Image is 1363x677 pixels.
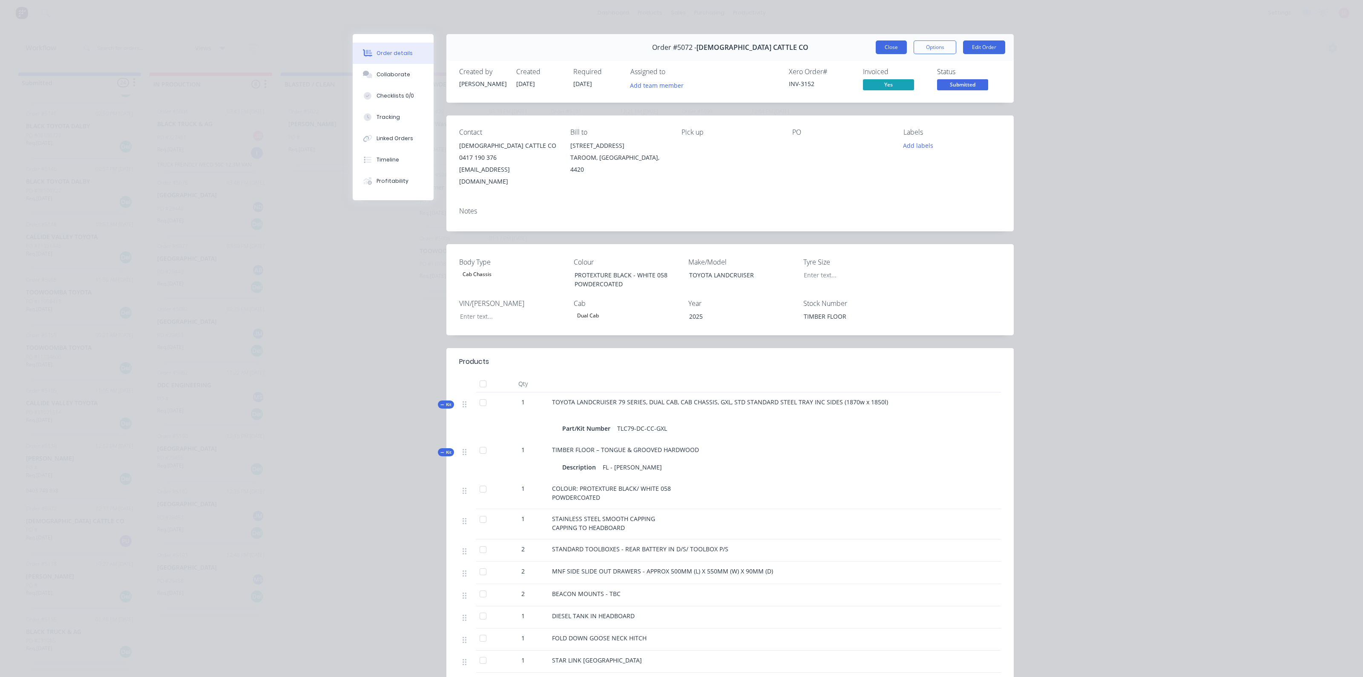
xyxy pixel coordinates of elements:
[552,515,655,532] span: STAINLESS STEEL SMOOTH CAPPING CAPPING TO HEADBOARD
[652,43,696,52] span: Order #5072 -
[459,68,506,76] div: Created by
[688,257,795,267] label: Make/Model
[440,449,451,455] span: Kit
[353,128,434,149] button: Linked Orders
[459,298,566,308] label: VIN/[PERSON_NAME]
[574,257,680,267] label: Colour
[459,257,566,267] label: Body Type
[626,79,688,91] button: Add team member
[521,589,525,598] span: 2
[353,43,434,64] button: Order details
[353,85,434,107] button: Checklists 0/0
[681,128,779,136] div: Pick up
[552,612,635,620] span: DIESEL TANK IN HEADBOARD
[570,128,668,136] div: Bill to
[552,656,642,664] span: STAR LINK [GEOGRAPHIC_DATA]
[552,590,621,598] span: BEACON MOUNTS - TBC
[682,310,789,323] div: 2025
[440,401,451,408] span: Kit
[570,140,668,176] div: [STREET_ADDRESS]TAROOM, [GEOGRAPHIC_DATA], 4420
[353,149,434,170] button: Timeline
[521,514,525,523] span: 1
[630,68,716,76] div: Assigned to
[696,43,808,52] span: [DEMOGRAPHIC_DATA] CATTLE CO
[789,79,853,88] div: INV-3152
[688,298,795,308] label: Year
[459,164,557,187] div: [EMAIL_ADDRESS][DOMAIN_NAME]
[459,269,495,280] div: Cab Chassis
[459,140,557,187] div: [DEMOGRAPHIC_DATA] CATTLE CO0417 190 376[EMAIL_ADDRESS][DOMAIN_NAME]
[521,611,525,620] span: 1
[521,484,525,493] span: 1
[574,310,602,321] div: Dual Cab
[630,79,688,91] button: Add team member
[863,79,914,90] span: Yes
[573,80,592,88] span: [DATE]
[521,656,525,665] span: 1
[876,40,907,54] button: Close
[899,140,938,151] button: Add labels
[614,422,670,435] div: TLC79-DC-CC-GXL
[353,107,434,128] button: Tracking
[903,128,1001,136] div: Labels
[789,68,853,76] div: Xero Order #
[599,461,665,473] div: FL - [PERSON_NAME]
[516,80,535,88] span: [DATE]
[570,140,668,152] div: [STREET_ADDRESS]
[353,64,434,85] button: Collaborate
[573,68,620,76] div: Required
[797,310,903,323] div: TIMBER FLOOR
[377,92,414,100] div: Checklists 0/0
[803,257,910,267] label: Tyre Size
[562,461,599,473] div: Description
[552,567,773,575] span: MNF SIDE SLIDE OUT DRAWERS - APPROX 500MM (L) X 550MM (W) X 90MM (D)
[377,156,399,164] div: Timeline
[459,152,557,164] div: 0417 190 376
[552,634,647,642] span: FOLD DOWN GOOSE NECK HITCH
[552,545,728,553] span: STANDARD TOOLBOXES - REAR BATTERY IN D/S/ TOOLBOX P/S
[863,68,927,76] div: Invoiced
[570,152,668,176] div: TAROOM, [GEOGRAPHIC_DATA], 4420
[497,375,549,392] div: Qty
[438,400,454,409] div: Kit
[937,79,988,90] span: Submitted
[459,128,557,136] div: Contact
[459,357,489,367] div: Products
[377,135,413,142] div: Linked Orders
[792,128,890,136] div: PO
[377,113,400,121] div: Tracking
[459,140,557,152] div: [DEMOGRAPHIC_DATA] CATTLE CO
[377,71,410,78] div: Collaborate
[803,298,910,308] label: Stock Number
[377,49,413,57] div: Order details
[937,79,988,92] button: Submitted
[459,79,506,88] div: [PERSON_NAME]
[963,40,1005,54] button: Edit Order
[353,170,434,192] button: Profitability
[552,398,888,406] span: TOYOTA LANDCRUISER 79 SERIES, DUAL CAB, CAB CHASSIS, GXL, STD STANDARD STEEL TRAY INC SIDES (1870...
[521,544,525,553] span: 2
[552,446,699,454] span: TIMBER FLOOR – TONGUE & GROOVED HARDWOOD
[682,269,789,281] div: TOYOTA LANDCRUISER
[914,40,956,54] button: Options
[574,298,680,308] label: Cab
[937,68,1001,76] div: Status
[438,448,454,456] div: Kit
[521,398,525,406] span: 1
[521,634,525,642] span: 1
[377,177,408,185] div: Profitability
[568,269,674,290] div: PROTEXTURE BLACK - WHITE 058 POWDERCOATED
[521,567,525,576] span: 2
[552,484,671,501] span: COLOUR: PROTEXTURE BLACK/ WHITE 058 POWDERCOATED
[562,422,614,435] div: Part/Kit Number
[521,445,525,454] span: 1
[459,207,1001,215] div: Notes
[516,68,563,76] div: Created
